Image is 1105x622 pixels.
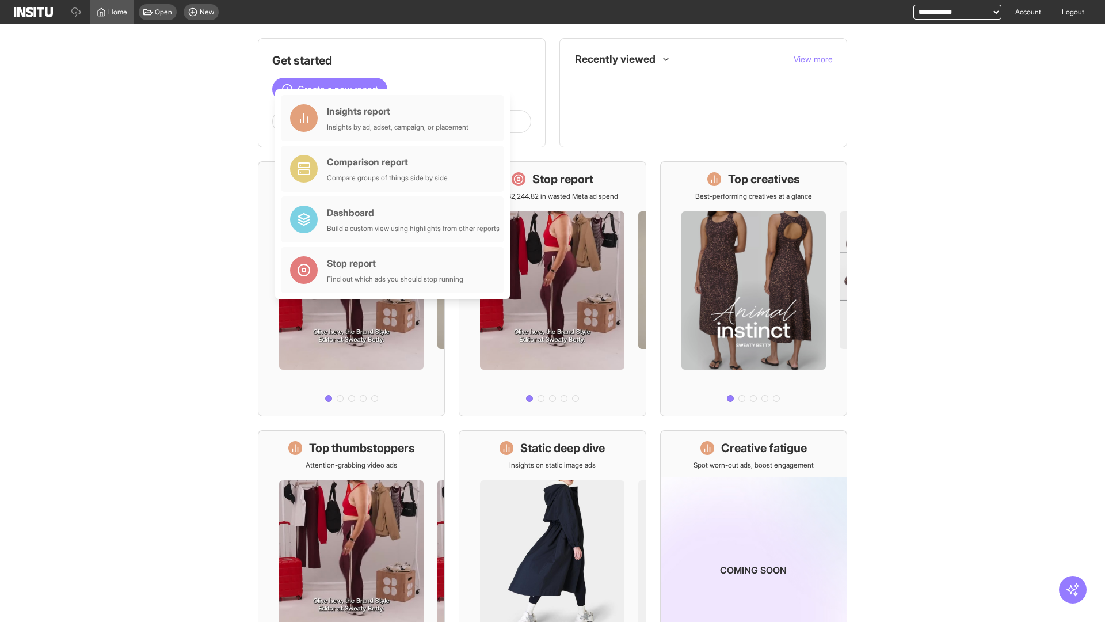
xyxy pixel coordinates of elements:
[309,440,415,456] h1: Top thumbstoppers
[14,7,53,17] img: Logo
[200,7,214,17] span: New
[486,192,618,201] p: Save £32,244.82 in wasted Meta ad spend
[327,275,463,284] div: Find out which ads you should stop running
[509,461,596,470] p: Insights on static image ads
[155,7,172,17] span: Open
[306,461,397,470] p: Attention-grabbing video ads
[298,82,378,96] span: Create a new report
[272,52,531,69] h1: Get started
[327,224,500,233] div: Build a custom view using highlights from other reports
[695,192,812,201] p: Best-performing creatives at a glance
[532,171,593,187] h1: Stop report
[459,161,646,416] a: Stop reportSave £32,244.82 in wasted Meta ad spend
[327,256,463,270] div: Stop report
[520,440,605,456] h1: Static deep dive
[327,206,500,219] div: Dashboard
[327,123,468,132] div: Insights by ad, adset, campaign, or placement
[728,171,800,187] h1: Top creatives
[108,7,127,17] span: Home
[794,54,833,65] button: View more
[327,173,448,183] div: Compare groups of things side by side
[794,54,833,64] span: View more
[327,155,448,169] div: Comparison report
[258,161,445,416] a: What's live nowSee all active ads instantly
[272,78,387,101] button: Create a new report
[660,161,847,416] a: Top creativesBest-performing creatives at a glance
[327,104,468,118] div: Insights report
